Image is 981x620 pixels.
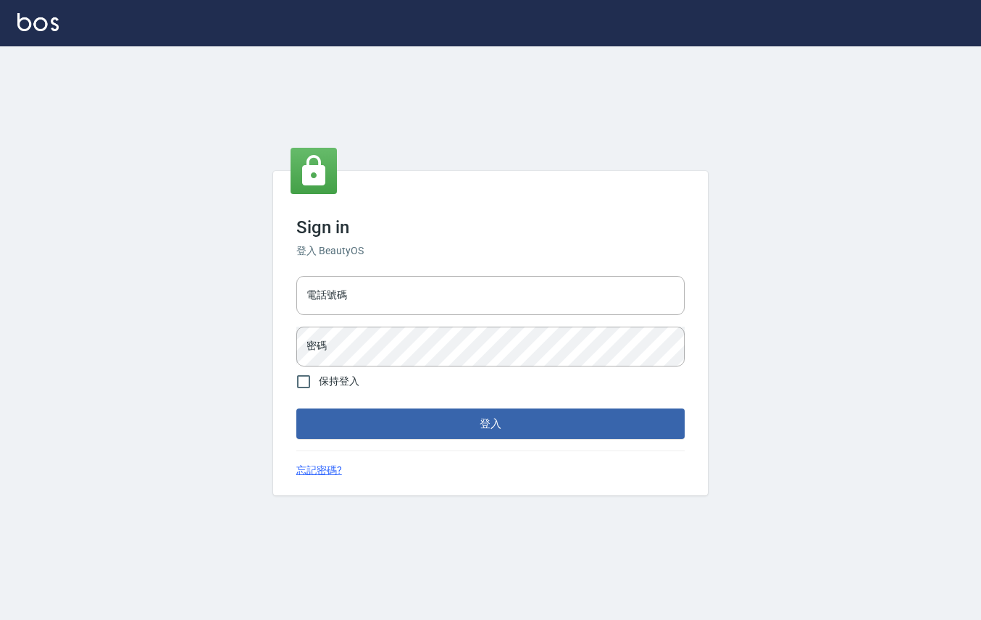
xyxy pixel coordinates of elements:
[296,409,685,439] button: 登入
[17,13,59,31] img: Logo
[319,374,359,389] span: 保持登入
[296,243,685,259] h6: 登入 BeautyOS
[296,217,685,238] h3: Sign in
[296,463,342,478] a: 忘記密碼?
